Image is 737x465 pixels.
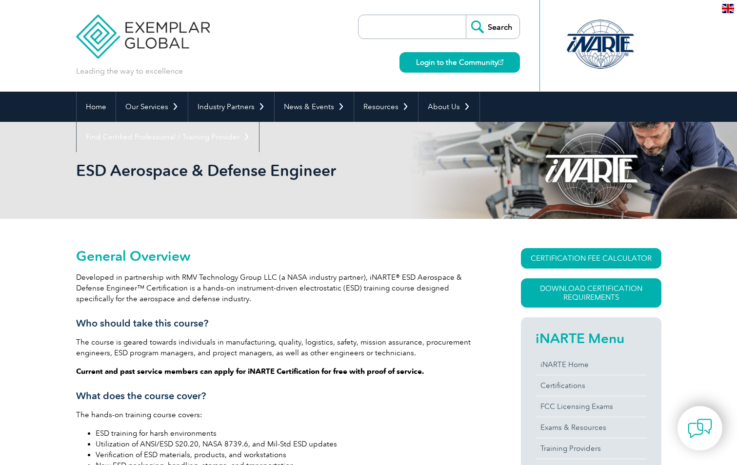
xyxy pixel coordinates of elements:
a: Find Certified Professional / Training Provider [77,122,259,152]
img: contact-chat.png [688,416,712,441]
a: Industry Partners [188,92,274,122]
h3: Who should take this course? [76,317,486,329]
li: Verification of ESD materials, products, and workstations [96,449,486,460]
a: iNARTE Home [536,354,647,375]
strong: Current and past service members can apply for iNARTE Certification for free with proof of service. [76,367,424,376]
a: News & Events [275,92,354,122]
h3: What does the course cover? [76,390,486,402]
p: The hands-on training course covers: [76,409,486,420]
a: FCC Licensing Exams [536,396,647,417]
p: Developed in partnership with RMV Technology Group LLC (a NASA industry partner), iNARTE® ESD Aer... [76,272,486,304]
a: Training Providers [536,438,647,459]
a: Home [77,92,116,122]
h2: iNARTE Menu [536,330,647,346]
h1: ESD Aerospace & Defense Engineer [76,161,451,180]
h2: General Overview [76,248,486,264]
li: ESD training for harsh environments [96,428,486,439]
p: Leading the way to excellence [76,66,183,77]
a: About Us [418,92,479,122]
p: The course is geared towards individuals in manufacturing, quality, logistics, safety, mission as... [76,337,486,358]
input: Search [466,15,519,39]
img: open_square.png [498,59,503,65]
a: Certifications [536,375,647,396]
a: Exams & Resources [536,417,647,438]
a: Download Certification Requirements [521,278,661,308]
a: Login to the Community [399,52,520,73]
li: Utilization of ANSI/ESD S20.20, NASA 8739.6, and Mil-Std ESD updates [96,439,486,449]
img: en [722,4,734,13]
a: Resources [354,92,418,122]
a: Our Services [116,92,188,122]
a: CERTIFICATION FEE CALCULATOR [521,248,661,269]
